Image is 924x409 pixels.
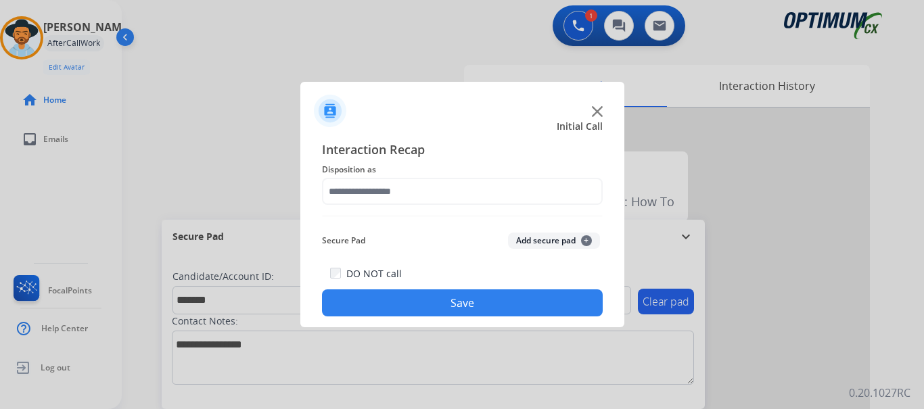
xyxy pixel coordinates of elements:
label: DO NOT call [346,267,402,281]
p: 0.20.1027RC [849,385,910,401]
span: Disposition as [322,162,603,178]
span: Interaction Recap [322,140,603,162]
button: Save [322,289,603,316]
span: Initial Call [557,120,603,133]
img: contactIcon [314,95,346,127]
span: Secure Pad [322,233,365,249]
button: Add secure pad+ [508,233,600,249]
span: + [581,235,592,246]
